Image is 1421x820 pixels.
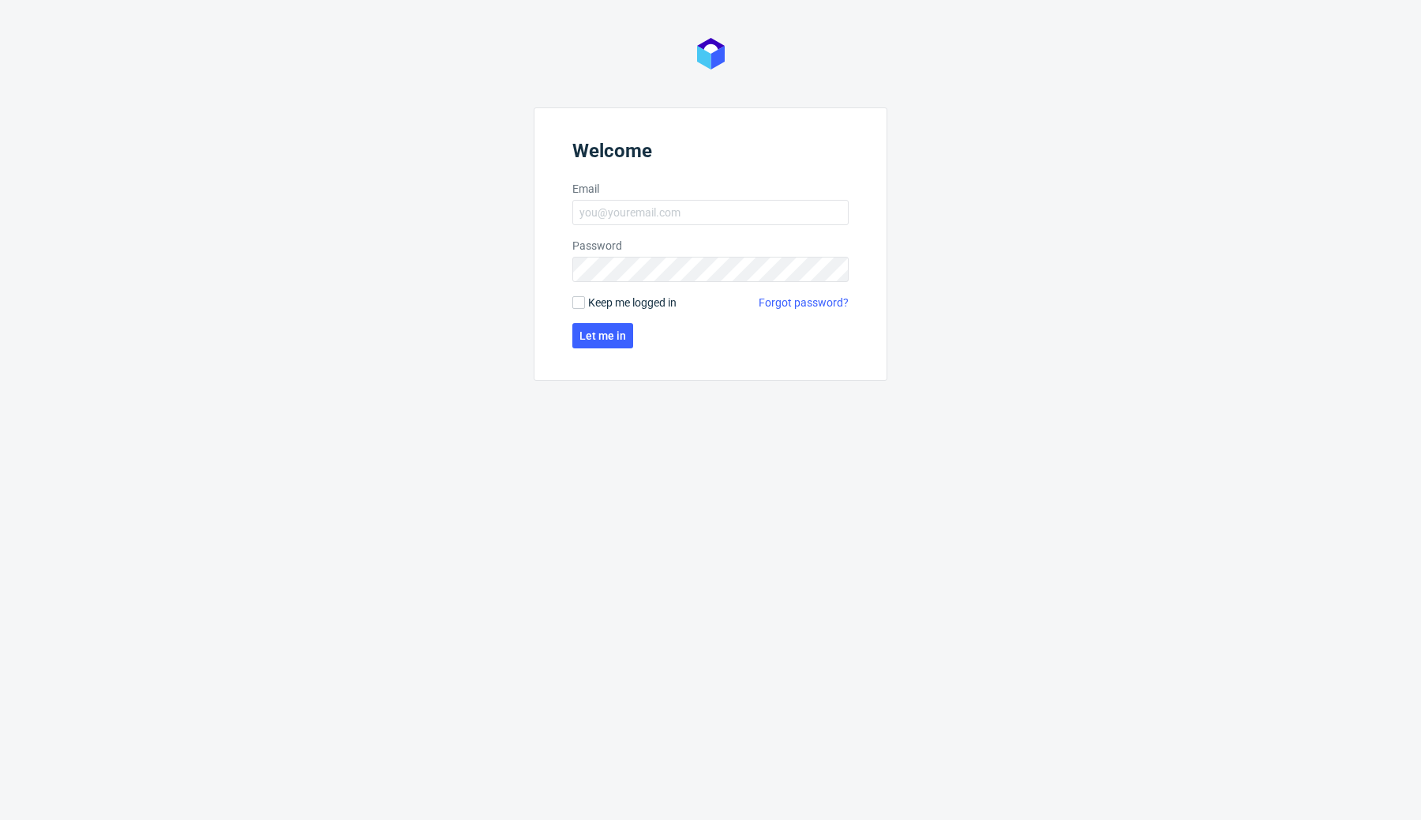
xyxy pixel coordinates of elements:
[572,323,633,348] button: Let me in
[759,295,849,310] a: Forgot password?
[579,330,626,341] span: Let me in
[572,140,849,168] header: Welcome
[572,181,849,197] label: Email
[572,200,849,225] input: you@youremail.com
[588,295,677,310] span: Keep me logged in
[572,238,849,254] label: Password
